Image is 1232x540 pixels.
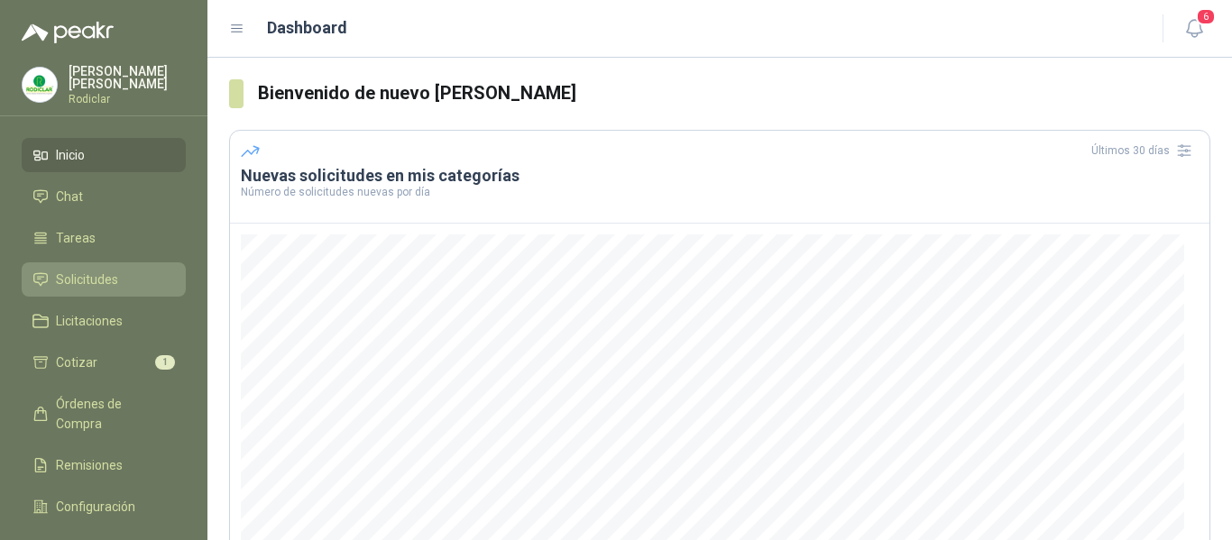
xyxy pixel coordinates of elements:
[1196,8,1216,25] span: 6
[69,94,186,105] p: Rodiclar
[23,68,57,102] img: Company Logo
[22,345,186,380] a: Cotizar1
[56,455,123,475] span: Remisiones
[56,145,85,165] span: Inicio
[22,262,186,297] a: Solicitudes
[22,22,114,43] img: Logo peakr
[56,187,83,206] span: Chat
[56,497,135,517] span: Configuración
[22,138,186,172] a: Inicio
[22,221,186,255] a: Tareas
[1178,13,1210,45] button: 6
[22,448,186,482] a: Remisiones
[56,270,118,289] span: Solicitudes
[22,179,186,214] a: Chat
[22,490,186,524] a: Configuración
[241,165,1199,187] h3: Nuevas solicitudes en mis categorías
[69,65,186,90] p: [PERSON_NAME] [PERSON_NAME]
[241,187,1199,197] p: Número de solicitudes nuevas por día
[22,304,186,338] a: Licitaciones
[56,228,96,248] span: Tareas
[56,311,123,331] span: Licitaciones
[56,394,169,434] span: Órdenes de Compra
[1091,136,1199,165] div: Últimos 30 días
[56,352,97,372] span: Cotizar
[267,15,347,41] h1: Dashboard
[22,387,186,441] a: Órdenes de Compra
[258,79,1210,107] h3: Bienvenido de nuevo [PERSON_NAME]
[155,355,175,370] span: 1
